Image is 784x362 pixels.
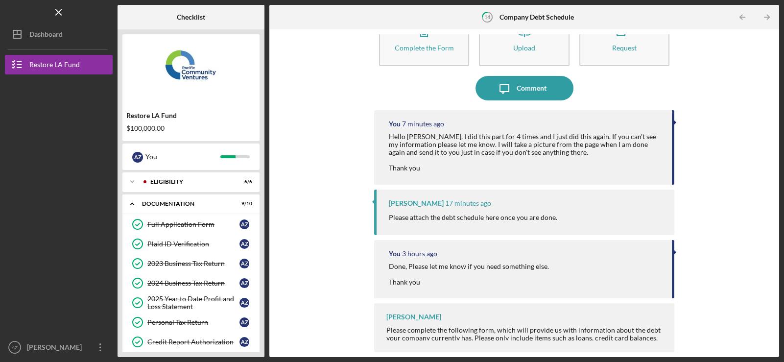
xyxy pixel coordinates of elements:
[386,326,665,358] div: Please complete the following form, which will provide us with information about the debt your co...
[612,44,637,51] div: Request
[127,254,255,273] a: 2023 Business Tax ReturnAZ
[127,234,255,254] a: Plaid ID VerificationAZ
[389,120,401,128] div: You
[147,220,239,228] div: Full Application Form
[402,250,437,258] time: 2025-10-10 20:02
[5,24,113,44] button: Dashboard
[499,13,574,21] b: Company Debt Schedule
[29,55,80,77] div: Restore LA Fund
[150,179,228,185] div: Eligibility
[239,298,249,308] div: A Z
[402,120,444,128] time: 2025-10-10 23:38
[122,39,260,98] img: Product logo
[147,338,239,346] div: Credit Report Authorization
[239,219,249,229] div: A Z
[147,318,239,326] div: Personal Tax Return
[517,76,546,100] div: Comment
[389,212,557,223] p: Please attach the debt schedule here once you are done.
[24,338,88,360] div: [PERSON_NAME]
[395,44,454,51] div: Complete the Form
[127,332,255,352] a: Credit Report AuthorizationAZ
[239,317,249,327] div: A Z
[389,250,401,258] div: You
[379,10,469,66] button: Complete the Form
[127,293,255,313] a: 2025 Year to Date Profit and Loss StatementAZ
[239,337,249,347] div: A Z
[126,112,256,120] div: Restore LA Fund
[127,273,255,293] a: 2024 Business Tax ReturnAZ
[389,199,444,207] div: [PERSON_NAME]
[235,179,252,185] div: 6 / 6
[484,14,490,20] tspan: 14
[147,295,239,311] div: 2025 Year to Date Profit and Loss Statement
[126,124,256,132] div: $100,000.00
[5,55,113,74] button: Restore LA Fund
[29,24,63,47] div: Dashboard
[5,338,113,357] button: AZ[PERSON_NAME]
[142,201,228,207] div: Documentation
[177,13,205,21] b: Checklist
[389,263,549,286] div: Done, Please let me know if you need something else. Thank you
[239,259,249,268] div: A Z
[389,133,662,172] div: Hello [PERSON_NAME], I did this part for 4 times and I just did this again. If you can't see my i...
[132,152,143,163] div: A Z
[239,278,249,288] div: A Z
[127,215,255,234] a: Full Application FormAZ
[579,10,669,66] button: Request
[147,240,239,248] div: Plaid ID Verification
[127,313,255,332] a: Personal Tax ReturnAZ
[235,201,252,207] div: 9 / 10
[12,345,18,350] text: AZ
[239,239,249,249] div: A Z
[445,199,491,207] time: 2025-10-10 23:28
[145,148,220,165] div: You
[513,44,535,51] div: Upload
[147,279,239,287] div: 2024 Business Tax Return
[479,10,569,66] button: Upload
[475,76,573,100] button: Comment
[386,313,441,321] div: [PERSON_NAME]
[147,260,239,267] div: 2023 Business Tax Return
